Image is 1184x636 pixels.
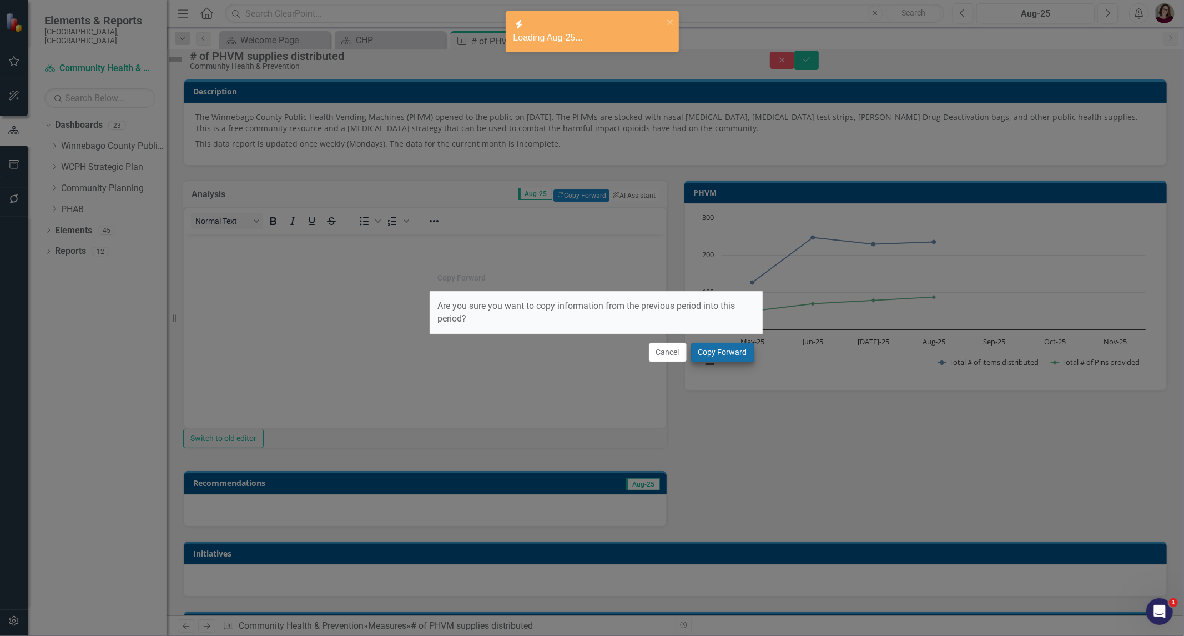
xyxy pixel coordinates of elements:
div: Copy Forward [438,274,486,282]
div: Are you sure you want to copy information from the previous period into this period? [430,292,763,334]
button: Cancel [649,343,687,362]
button: close [667,16,674,28]
div: Loading Aug-25... [513,32,663,44]
button: Copy Forward [691,343,754,362]
iframe: Intercom live chat [1146,598,1173,625]
span: 1 [1169,598,1178,607]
